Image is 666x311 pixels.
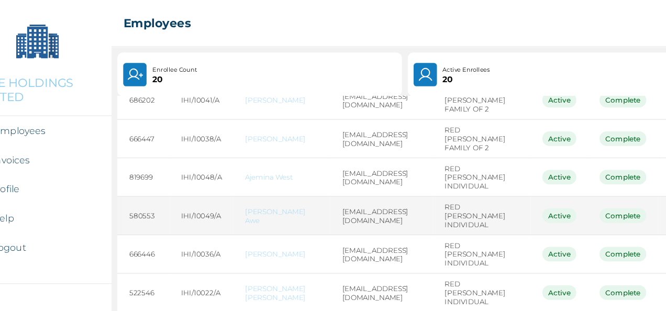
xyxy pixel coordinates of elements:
[185,107,242,142] td: IHI/10038/A
[634,289,650,305] button: more
[253,186,319,202] a: [PERSON_NAME] Awe
[520,256,550,269] div: Active
[170,59,209,67] p: Enrollee Count
[520,187,550,200] div: Active
[138,176,185,211] td: 580553
[421,73,509,107] td: RED [PERSON_NAME] FAMILY OF 2
[24,165,50,175] a: Profile
[407,60,423,74] img: User.4b94733241a7e19f64acd675af8f0752.svg
[138,211,185,246] td: 666446
[421,142,509,176] td: RED [PERSON_NAME] INDIVIDUAL
[253,224,319,232] a: [PERSON_NAME]
[430,67,473,75] p: 20
[138,73,185,107] td: 686202
[138,246,185,280] td: 522546
[634,254,650,271] button: more
[26,139,60,149] a: Invoices
[330,73,421,107] td: [EMAIL_ADDRESS][DOMAIN_NAME]
[571,83,613,96] div: Complete
[520,152,550,165] div: Active
[421,176,509,211] td: RED [PERSON_NAME] INDIVIDUAL
[571,291,613,304] div: Complete
[520,291,550,304] div: Active
[10,285,123,301] img: RelianceHMO's Logo
[185,176,242,211] td: IHI/10049/A
[634,185,650,202] button: more
[253,120,319,128] a: [PERSON_NAME]
[170,67,209,75] p: 20
[571,152,613,165] div: Complete
[26,191,46,201] a: Help
[10,68,123,93] p: IBILE HOLDINGS LIMITED
[571,118,613,131] div: Complete
[138,107,185,142] td: 666447
[330,176,421,211] td: [EMAIL_ADDRESS][DOMAIN_NAME]
[430,59,473,67] p: Active Enrollees
[571,221,613,235] div: Complete
[634,116,650,132] button: more
[143,15,204,27] h2: Employees
[330,107,421,142] td: [EMAIL_ADDRESS][DOMAIN_NAME]
[27,113,74,123] a: Employees
[185,73,242,107] td: IHI/10041/A
[421,211,509,246] td: RED [PERSON_NAME] INDIVIDUAL
[185,211,242,246] td: IHI/10036/A
[253,293,319,301] a: [PERSON_NAME]
[520,83,550,96] div: Active
[330,246,421,280] td: [EMAIL_ADDRESS][DOMAIN_NAME]
[634,151,650,167] button: more
[253,86,319,94] a: [PERSON_NAME]
[40,10,93,63] img: Company
[520,221,550,235] div: Active
[253,155,319,163] a: Ajemina West
[253,255,319,271] a: [PERSON_NAME] [PERSON_NAME]
[330,142,421,176] td: [EMAIL_ADDRESS][DOMAIN_NAME]
[138,142,185,176] td: 819699
[634,220,650,236] button: more
[634,82,650,98] button: more
[421,107,509,142] td: RED [PERSON_NAME] FAMILY OF 2
[520,118,550,131] div: Active
[26,217,56,227] button: Logout
[185,246,242,280] td: IHI/10022/A
[421,246,509,280] td: RED [PERSON_NAME] INDIVIDUAL
[571,187,613,200] div: Complete
[147,60,161,74] img: UserPlus.219544f25cf47e120833d8d8fc4c9831.svg
[571,256,613,269] div: Complete
[185,142,242,176] td: IHI/10048/A
[330,211,421,246] td: [EMAIL_ADDRESS][DOMAIN_NAME]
